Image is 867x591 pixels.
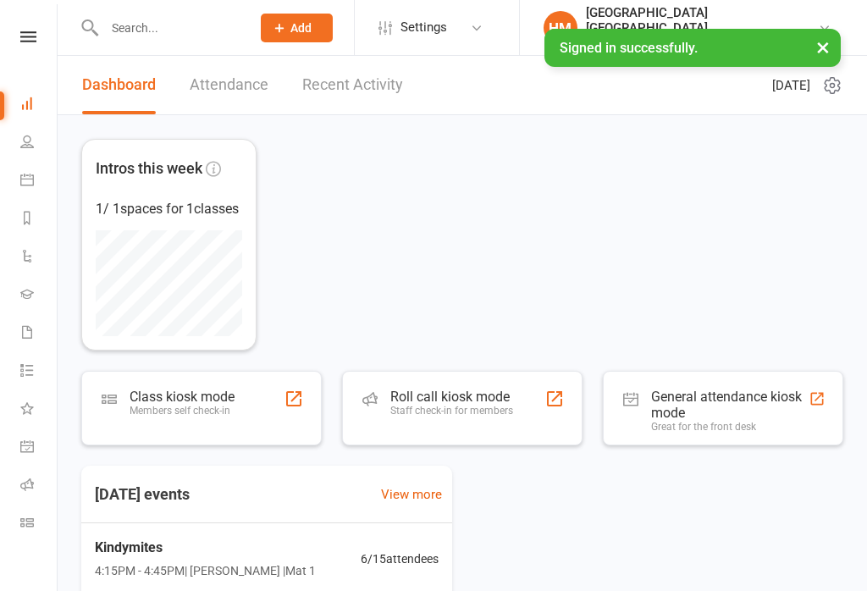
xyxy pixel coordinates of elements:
[772,75,810,96] span: [DATE]
[400,8,447,47] span: Settings
[190,56,268,114] a: Attendance
[390,389,513,405] div: Roll call kiosk mode
[651,421,809,433] div: Great for the front desk
[82,56,156,114] a: Dashboard
[130,405,235,417] div: Members self check-in
[96,157,202,181] span: Intros this week
[130,389,235,405] div: Class kiosk mode
[20,505,58,544] a: Class kiosk mode
[20,391,58,429] a: What's New
[20,163,58,201] a: Calendar
[20,124,58,163] a: People
[808,29,838,65] button: ×
[302,56,403,114] a: Recent Activity
[99,16,239,40] input: Search...
[390,405,513,417] div: Staff check-in for members
[586,5,818,36] div: [GEOGRAPHIC_DATA] [GEOGRAPHIC_DATA]
[20,429,58,467] a: General attendance kiosk mode
[81,479,203,510] h3: [DATE] events
[361,550,439,568] span: 6 / 15 attendees
[290,21,312,35] span: Add
[20,201,58,239] a: Reports
[261,14,333,42] button: Add
[544,11,577,45] div: HM
[96,198,242,220] div: 1 / 1 spaces for 1 classes
[381,484,442,505] a: View more
[20,86,58,124] a: Dashboard
[651,389,809,421] div: General attendance kiosk mode
[560,40,698,56] span: Signed in successfully.
[95,537,316,559] span: Kindymites
[20,467,58,505] a: Roll call kiosk mode
[95,561,316,580] span: 4:15PM - 4:45PM | [PERSON_NAME] | Mat 1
